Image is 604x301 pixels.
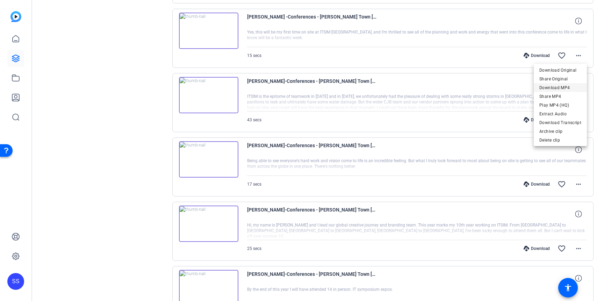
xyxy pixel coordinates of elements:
[539,75,581,83] span: Share Original
[539,84,581,92] span: Download MP4
[539,119,581,127] span: Download Transcript
[539,127,581,136] span: Archive clip
[539,101,581,109] span: Play MP4 (HQ)
[539,136,581,144] span: Delete clip
[539,92,581,101] span: Share MP4
[539,66,581,74] span: Download Original
[539,110,581,118] span: Extract Audio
